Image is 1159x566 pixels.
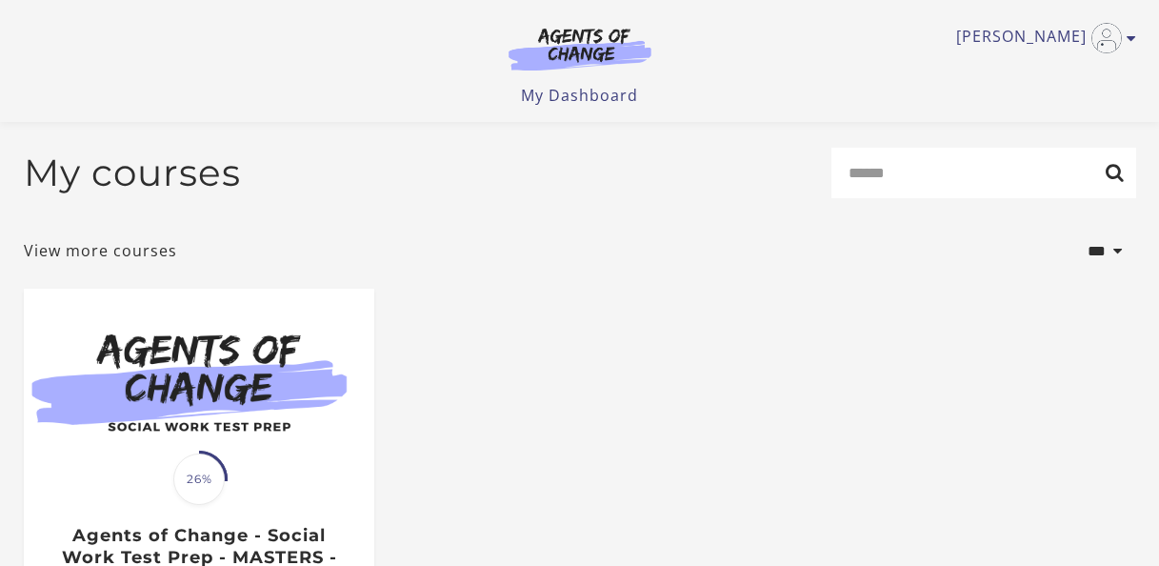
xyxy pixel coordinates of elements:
img: Agents of Change Logo [489,27,671,71]
h2: My courses [24,151,241,195]
span: 26% [173,454,225,505]
a: My Dashboard [521,85,638,106]
a: View more courses [24,239,177,262]
a: Toggle menu [956,23,1127,53]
